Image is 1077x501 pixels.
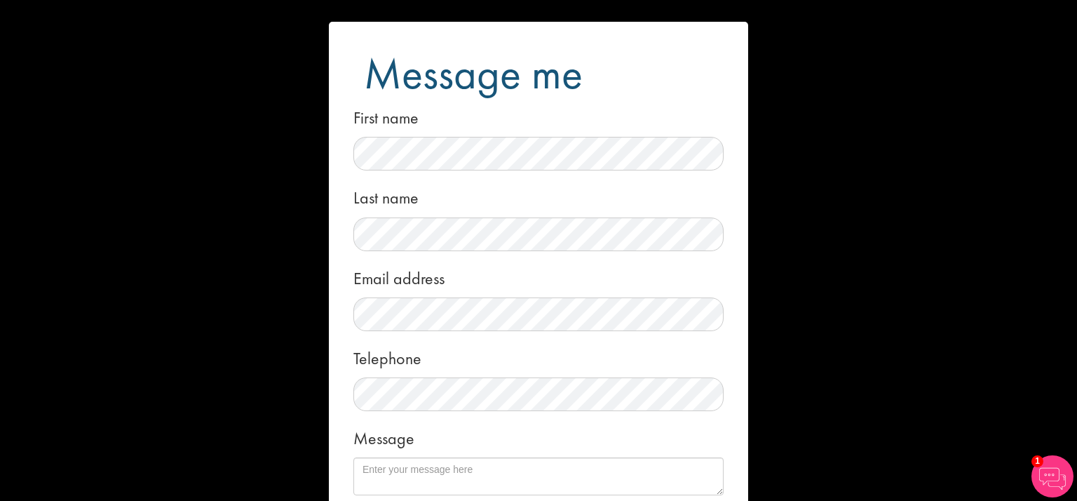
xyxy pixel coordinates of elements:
[353,342,421,370] label: Telephone
[1031,455,1073,497] img: Chatbot
[1031,455,1043,467] span: 1
[353,262,445,290] label: Email address
[353,422,414,450] label: Message
[353,181,419,210] label: Last name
